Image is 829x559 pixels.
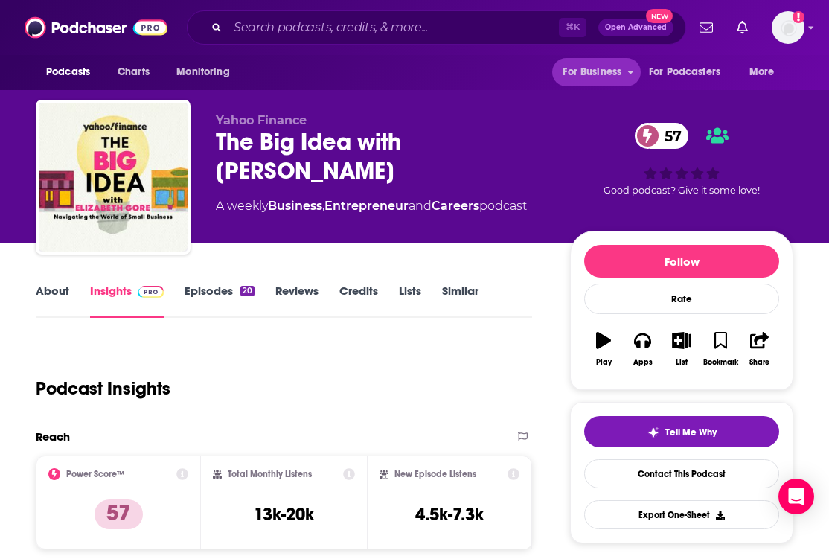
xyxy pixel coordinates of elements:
[228,16,559,39] input: Search podcasts, credits, & more...
[676,358,688,367] div: List
[559,18,586,37] span: ⌘ K
[749,62,775,83] span: More
[46,62,90,83] span: Podcasts
[584,459,779,488] a: Contact This Podcast
[324,199,409,213] a: Entrepreneur
[650,123,689,149] span: 57
[563,62,621,83] span: For Business
[36,284,69,318] a: About
[633,358,653,367] div: Apps
[552,58,640,86] button: open menu
[442,284,478,318] a: Similar
[394,469,476,479] h2: New Episode Listens
[216,113,307,127] span: Yahoo Finance
[228,469,312,479] h2: Total Monthly Listens
[740,322,779,376] button: Share
[584,500,779,529] button: Export One-Sheet
[432,199,479,213] a: Careers
[339,284,378,318] a: Credits
[275,284,319,318] a: Reviews
[701,322,740,376] button: Bookmark
[665,427,717,438] span: Tell Me Why
[772,11,804,44] button: Show profile menu
[778,479,814,514] div: Open Intercom Messenger
[772,11,804,44] span: Logged in as cmand-c
[254,503,314,526] h3: 13k-20k
[25,13,167,42] img: Podchaser - Follow, Share and Rate Podcasts
[322,199,324,213] span: ,
[584,245,779,278] button: Follow
[646,9,673,23] span: New
[649,62,720,83] span: For Podcasters
[90,284,164,318] a: InsightsPodchaser Pro
[739,58,793,86] button: open menu
[570,113,793,205] div: 57Good podcast? Give it some love!
[36,377,170,400] h1: Podcast Insights
[605,24,667,31] span: Open Advanced
[584,416,779,447] button: tell me why sparkleTell Me Why
[185,284,255,318] a: Episodes20
[749,358,769,367] div: Share
[703,358,738,367] div: Bookmark
[36,429,70,444] h2: Reach
[604,185,760,196] span: Good podcast? Give it some love!
[187,10,686,45] div: Search podcasts, credits, & more...
[66,469,124,479] h2: Power Score™
[694,15,719,40] a: Show notifications dropdown
[772,11,804,44] img: User Profile
[731,15,754,40] a: Show notifications dropdown
[36,58,109,86] button: open menu
[596,358,612,367] div: Play
[662,322,701,376] button: List
[584,322,623,376] button: Play
[598,19,673,36] button: Open AdvancedNew
[39,103,188,252] img: The Big Idea with Elizabeth Gore
[95,499,143,529] p: 57
[409,199,432,213] span: and
[623,322,662,376] button: Apps
[639,58,742,86] button: open menu
[240,286,255,296] div: 20
[793,11,804,23] svg: Add a profile image
[584,284,779,314] div: Rate
[635,123,689,149] a: 57
[399,284,421,318] a: Lists
[166,58,249,86] button: open menu
[108,58,159,86] a: Charts
[138,286,164,298] img: Podchaser Pro
[176,62,229,83] span: Monitoring
[118,62,150,83] span: Charts
[216,197,527,215] div: A weekly podcast
[647,427,659,438] img: tell me why sparkle
[415,503,484,526] h3: 4.5k-7.3k
[268,199,322,213] a: Business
